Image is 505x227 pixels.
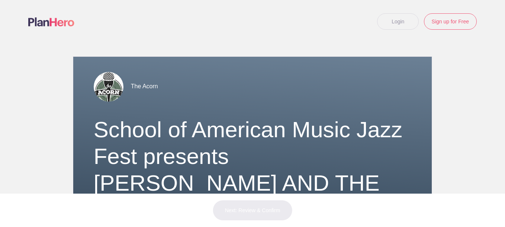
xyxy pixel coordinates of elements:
a: Sign up for Free [424,13,477,30]
h1: School of American Music Jazz Fest presents [PERSON_NAME] AND THE [PERSON_NAME] [94,116,412,223]
div: The Acorn [94,72,412,102]
button: Next: Review & Confirm [213,200,293,221]
img: Logo main planhero [28,17,74,26]
a: Login [377,13,419,30]
img: Acorn logo small [94,72,123,102]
